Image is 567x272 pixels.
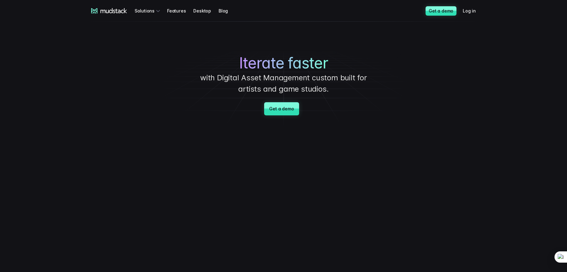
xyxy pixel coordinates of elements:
a: Desktop [193,5,219,17]
a: Get a demo [264,102,299,115]
a: Blog [219,5,235,17]
a: Get a demo [426,6,456,16]
span: Iterate faster [239,54,328,72]
a: mudstack logo [91,8,127,14]
p: with Digital Asset Management custom built for artists and game studios. [190,72,377,95]
a: Features [167,5,193,17]
div: Solutions [135,5,162,17]
a: Log in [463,5,483,17]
